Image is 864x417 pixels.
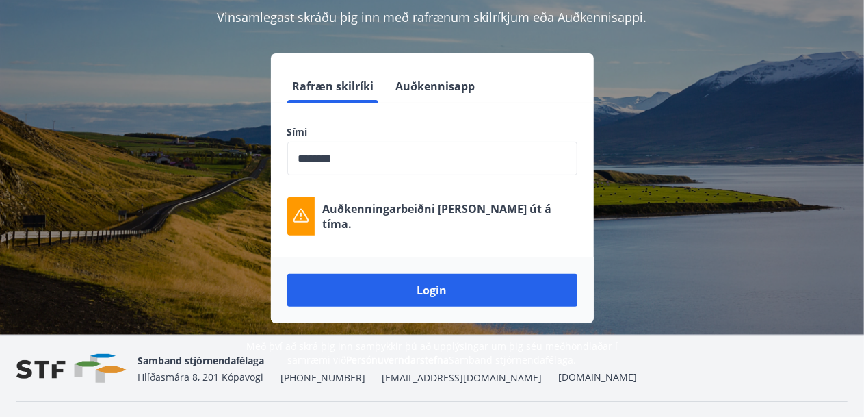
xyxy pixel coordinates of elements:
span: [PHONE_NUMBER] [280,371,365,385]
span: Vinsamlegast skráðu þig inn með rafrænum skilríkjum eða Auðkennisappi. [218,9,647,25]
span: Með því að skrá þig inn samþykkir þú að upplýsingar um þig séu meðhöndlaðar í samræmi við Samband... [246,340,618,366]
p: Auðkenningarbeiðni [PERSON_NAME] út á tíma. [323,201,577,231]
label: Sími [287,125,577,139]
button: Auðkennisapp [391,70,481,103]
a: [DOMAIN_NAME] [558,370,637,383]
button: Login [287,274,577,307]
button: Rafræn skilríki [287,70,380,103]
span: Hlíðasmára 8, 201 Kópavogi [138,370,263,383]
img: vjCaq2fThgY3EUYqSgpjEiBg6WP39ov69hlhuPVN.png [16,354,127,383]
span: Samband stjórnendafélaga [138,354,264,367]
span: [EMAIL_ADDRESS][DOMAIN_NAME] [382,371,542,385]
